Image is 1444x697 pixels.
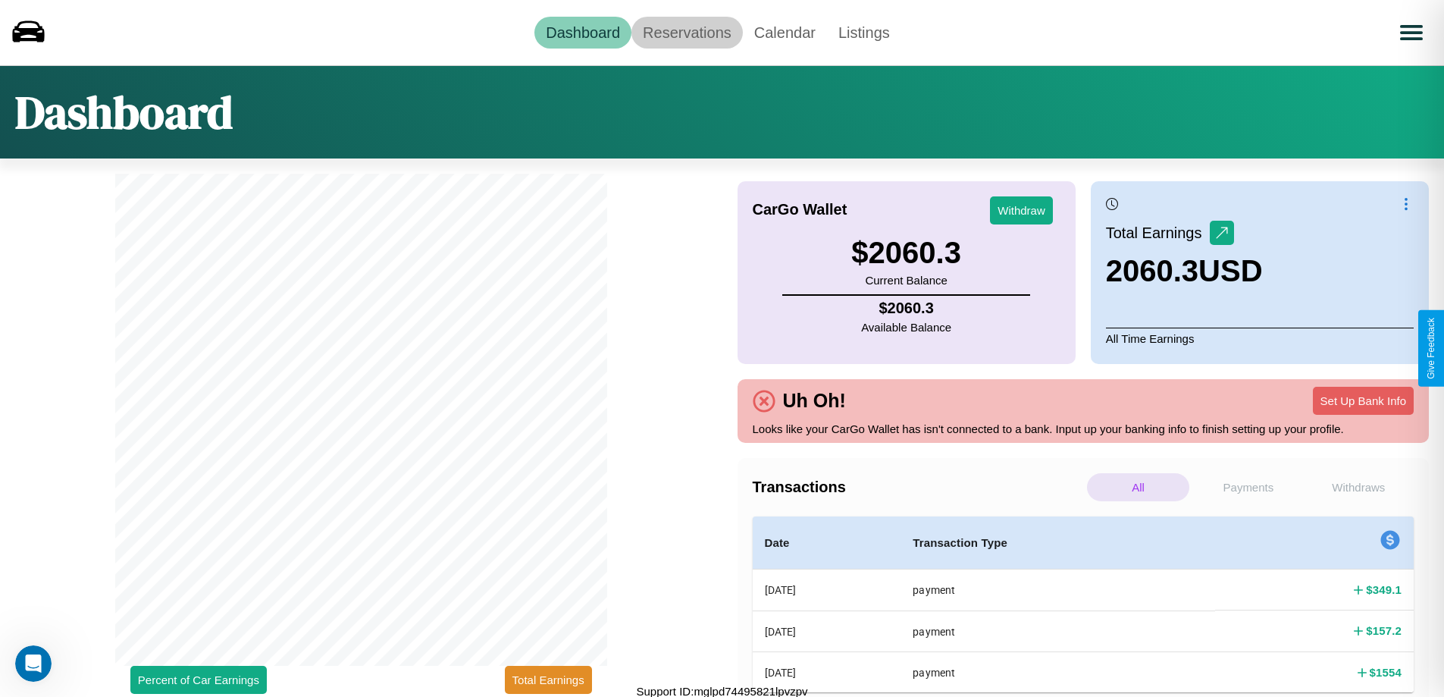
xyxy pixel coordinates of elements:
th: payment [901,570,1215,611]
th: payment [901,611,1215,651]
h1: Dashboard [15,81,233,143]
button: Percent of Car Earnings [130,666,267,694]
h4: Transactions [753,479,1083,496]
p: All [1087,473,1189,501]
p: Current Balance [851,270,961,290]
table: simple table [753,516,1414,692]
a: Calendar [743,17,827,49]
h3: $ 2060.3 [851,236,961,270]
h4: $ 157.2 [1366,623,1402,639]
iframe: Intercom live chat [15,645,52,682]
p: Looks like your CarGo Wallet has isn't connected to a bank. Input up your banking info to finish ... [753,419,1414,439]
th: [DATE] [753,611,901,651]
h4: Date [765,534,889,552]
h3: 2060.3 USD [1106,254,1263,288]
div: Give Feedback [1426,318,1436,379]
a: Dashboard [534,17,631,49]
h4: $ 2060.3 [861,300,951,317]
a: Reservations [631,17,743,49]
button: Open menu [1390,11,1433,54]
h4: $ 349.1 [1366,582,1402,598]
p: Total Earnings [1106,219,1210,246]
h4: Uh Oh! [775,390,854,412]
th: [DATE] [753,652,901,692]
p: All Time Earnings [1106,328,1414,349]
p: Withdraws [1308,473,1410,501]
p: Payments [1197,473,1299,501]
th: [DATE] [753,570,901,611]
h4: $ 1554 [1370,664,1402,680]
button: Withdraw [990,196,1053,224]
p: Available Balance [861,317,951,338]
h4: Transaction Type [913,534,1203,552]
button: Total Earnings [505,666,592,694]
a: Listings [827,17,901,49]
button: Set Up Bank Info [1313,387,1414,415]
th: payment [901,652,1215,692]
h4: CarGo Wallet [753,201,847,218]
